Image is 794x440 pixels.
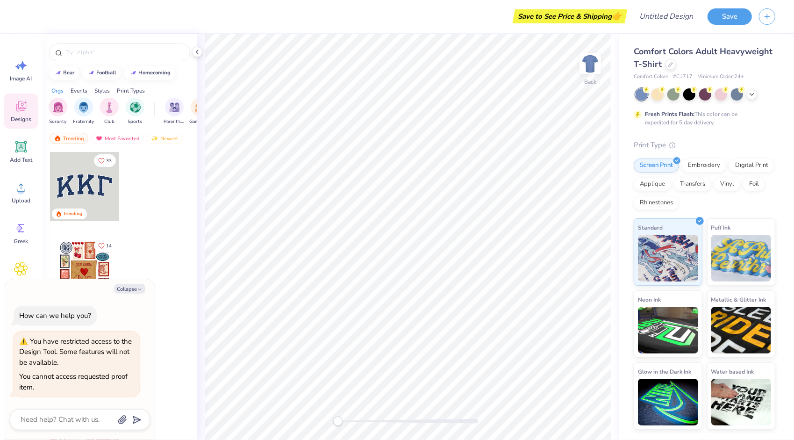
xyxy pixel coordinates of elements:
button: Save [708,8,752,25]
div: filter for Fraternity [73,98,94,125]
input: Untitled Design [632,7,701,26]
span: Neon Ink [638,295,661,304]
div: filter for Club [100,98,119,125]
div: Most Favorited [91,133,144,144]
div: How can we help you? [19,311,91,320]
button: filter button [49,98,67,125]
div: This color can be expedited for 5 day delivery. [645,110,760,127]
span: Club [104,118,114,125]
img: Parent's Weekend Image [169,102,180,113]
img: Glow in the Dark Ink [638,379,698,426]
div: Transfers [674,177,711,191]
span: Glow in the Dark Ink [638,367,691,376]
div: filter for Parent's Weekend [164,98,185,125]
button: bear [49,66,79,80]
button: filter button [189,98,211,125]
div: filter for Sorority [49,98,67,125]
div: bear [64,70,75,75]
input: Try "Alpha" [64,48,184,57]
div: Save to See Price & Shipping [515,9,625,23]
img: Metallic & Glitter Ink [711,307,772,353]
button: Collapse [114,284,145,294]
div: filter for Sports [126,98,144,125]
img: most_fav.gif [95,135,103,142]
div: You cannot access requested proof item. [19,372,128,392]
span: Clipart & logos [6,278,36,293]
span: Upload [12,197,30,204]
button: filter button [100,98,119,125]
span: Game Day [189,118,211,125]
span: Metallic & Glitter Ink [711,295,766,304]
div: filter for Game Day [189,98,211,125]
button: filter button [164,98,185,125]
div: Print Types [117,87,145,95]
div: Embroidery [682,159,726,173]
img: Neon Ink [638,307,698,353]
div: Newest [147,133,182,144]
img: Water based Ink [711,379,772,426]
span: 33 [106,159,112,163]
img: Fraternity Image [79,102,89,113]
span: Standard [638,223,663,232]
img: trending.gif [54,135,61,142]
span: Image AI [10,75,32,82]
img: Game Day Image [195,102,206,113]
div: Rhinestones [634,196,679,210]
div: Back [584,78,596,86]
img: trend_line.gif [87,70,95,76]
div: Screen Print [634,159,679,173]
div: You have restricted access to the Design Tool. Some features will not be available. [19,337,132,367]
div: Foil [743,177,765,191]
button: homecoming [124,66,175,80]
button: filter button [126,98,144,125]
span: Comfort Colors [634,73,668,81]
div: Events [71,87,87,95]
img: Sorority Image [53,102,64,113]
div: homecoming [139,70,171,75]
span: Designs [11,115,31,123]
div: Trending [63,210,82,217]
div: Applique [634,177,671,191]
button: Like [94,239,116,252]
div: Styles [94,87,110,95]
span: Minimum Order: 24 + [697,73,744,81]
strong: Fresh Prints Flash: [645,110,694,118]
img: Club Image [104,102,114,113]
span: 14 [106,244,112,248]
div: Digital Print [729,159,774,173]
img: Sports Image [130,102,141,113]
div: Vinyl [714,177,740,191]
span: 👉 [612,10,622,22]
span: Puff Ink [711,223,731,232]
img: newest.gif [151,135,158,142]
div: Orgs [51,87,64,95]
span: Sports [128,118,143,125]
span: # C1717 [673,73,693,81]
img: trend_line.gif [129,70,137,76]
button: filter button [73,98,94,125]
span: Comfort Colors Adult Heavyweight T-Shirt [634,46,773,70]
img: trend_line.gif [54,70,62,76]
span: Add Text [10,156,32,164]
span: Sorority [50,118,67,125]
span: Parent's Weekend [164,118,185,125]
span: Greek [14,238,29,245]
img: Puff Ink [711,235,772,281]
div: Accessibility label [333,417,343,426]
div: football [97,70,117,75]
span: Fraternity [73,118,94,125]
button: Like [94,154,116,167]
button: football [82,66,121,80]
img: Standard [638,235,698,281]
div: Trending [50,133,88,144]
div: Print Type [634,140,775,151]
img: Back [581,54,600,73]
span: Water based Ink [711,367,754,376]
